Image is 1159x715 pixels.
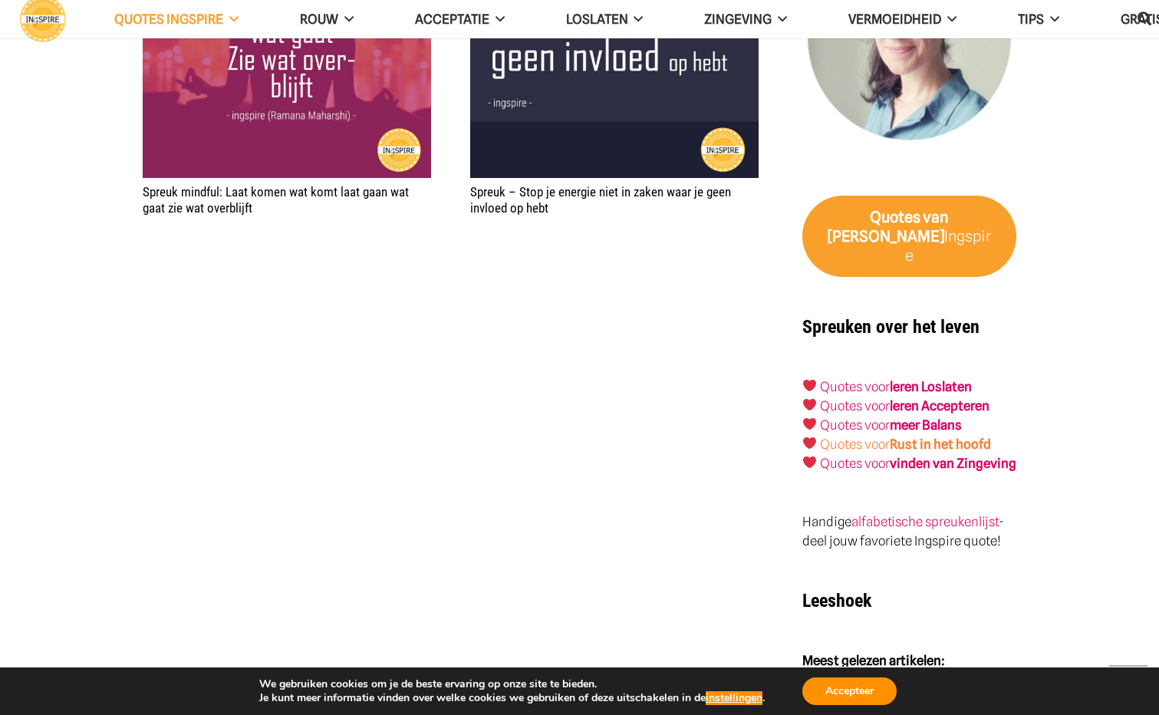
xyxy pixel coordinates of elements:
[803,379,816,392] img: ❤
[143,184,409,215] a: Spreuk mindful: Laat komen wat komt laat gaan wat gaat zie wat overblijft
[890,417,962,433] strong: meer Balans
[820,437,991,452] a: Quotes voorRust in het hoofd
[890,456,1016,471] strong: vinden van Zingeving
[802,677,897,705] button: Accepteer
[802,590,871,611] strong: Leeshoek
[114,12,223,27] span: QUOTES INGSPIRE
[890,437,991,452] strong: Rust in het hoofd
[803,398,816,411] img: ❤
[851,514,999,529] a: alfabetische spreukenlijst
[1109,665,1147,703] a: Terug naar top
[802,512,1016,551] p: Handige - deel jouw favoriete Ingspire quote!
[803,417,816,430] img: ❤
[820,417,962,433] a: Quotes voormeer Balans
[259,677,765,691] p: We gebruiken cookies om je de beste ervaring op onze site te bieden.
[300,12,338,27] span: ROUW
[890,379,972,394] a: leren Loslaten
[870,208,920,226] strong: Quotes
[802,316,980,338] strong: Spreuken over het leven
[1018,12,1044,27] span: TIPS
[890,398,989,414] a: leren Accepteren
[803,437,816,450] img: ❤
[828,208,949,245] strong: van [PERSON_NAME]
[803,456,816,469] img: ❤
[566,12,628,27] span: Loslaten
[820,379,890,394] a: Quotes voor
[820,456,1016,471] a: Quotes voorvinden van Zingeving
[470,184,731,215] a: Spreuk – Stop je energie niet in zaken waar je geen invloed op hebt
[820,398,890,414] a: Quotes voor
[802,196,1016,277] a: Quotes van [PERSON_NAME]Ingspire
[415,12,489,27] span: Acceptatie
[706,691,762,705] button: instellingen
[802,653,945,668] strong: Meest gelezen artikelen:
[848,12,941,27] span: VERMOEIDHEID
[704,12,772,27] span: Zingeving
[259,691,765,705] p: Je kunt meer informatie vinden over welke cookies we gebruiken of deze uitschakelen in de .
